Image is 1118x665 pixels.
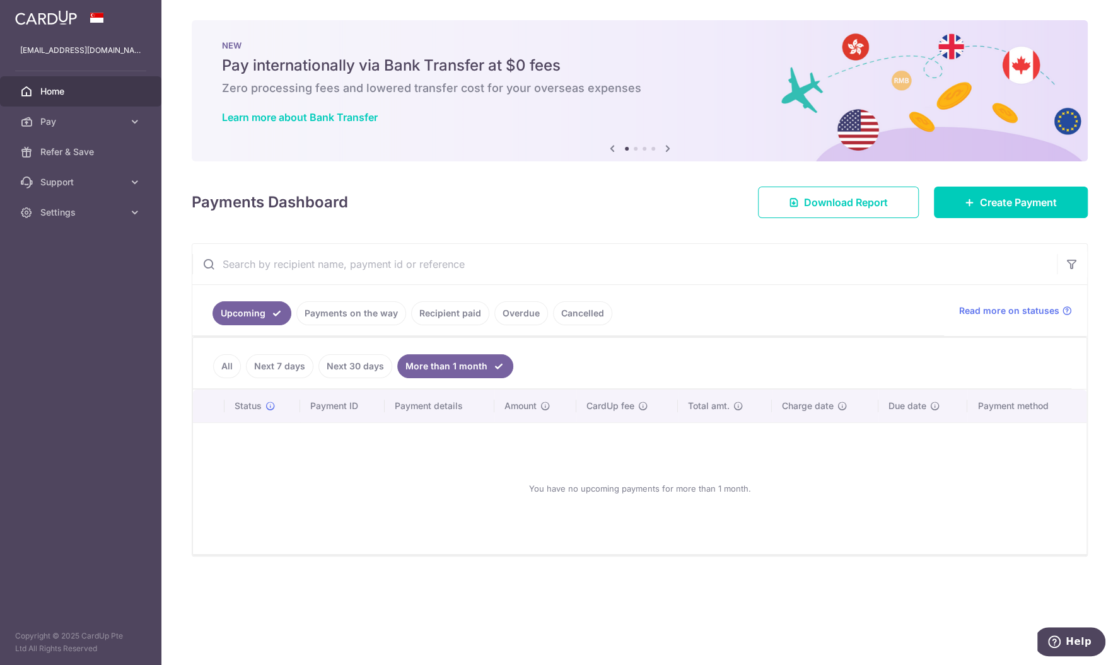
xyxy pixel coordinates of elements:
[504,400,537,412] span: Amount
[553,301,612,325] a: Cancelled
[192,191,348,214] h4: Payments Dashboard
[222,81,1057,96] h6: Zero processing fees and lowered transfer cost for your overseas expenses
[192,20,1088,161] img: Bank transfer banner
[758,187,919,218] a: Download Report
[411,301,489,325] a: Recipient paid
[40,85,124,98] span: Home
[688,400,730,412] span: Total amt.
[192,244,1057,284] input: Search by recipient name, payment id or reference
[782,400,834,412] span: Charge date
[300,390,385,422] th: Payment ID
[235,400,262,412] span: Status
[15,10,77,25] img: CardUp
[208,433,1071,544] div: You have no upcoming payments for more than 1 month.
[397,354,513,378] a: More than 1 month
[586,400,634,412] span: CardUp fee
[888,400,926,412] span: Due date
[20,44,141,57] p: [EMAIL_ADDRESS][DOMAIN_NAME]
[222,40,1057,50] p: NEW
[222,55,1057,76] h5: Pay internationally via Bank Transfer at $0 fees
[494,301,548,325] a: Overdue
[967,390,1086,422] th: Payment method
[40,146,124,158] span: Refer & Save
[385,390,494,422] th: Payment details
[804,195,888,210] span: Download Report
[40,176,124,188] span: Support
[40,115,124,128] span: Pay
[40,206,124,219] span: Settings
[213,301,291,325] a: Upcoming
[959,304,1072,317] a: Read more on statuses
[959,304,1059,317] span: Read more on statuses
[213,354,241,378] a: All
[318,354,392,378] a: Next 30 days
[1037,627,1105,659] iframe: Opens a widget where you can find more information
[222,111,378,124] a: Learn more about Bank Transfer
[246,354,313,378] a: Next 7 days
[934,187,1088,218] a: Create Payment
[980,195,1057,210] span: Create Payment
[296,301,406,325] a: Payments on the way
